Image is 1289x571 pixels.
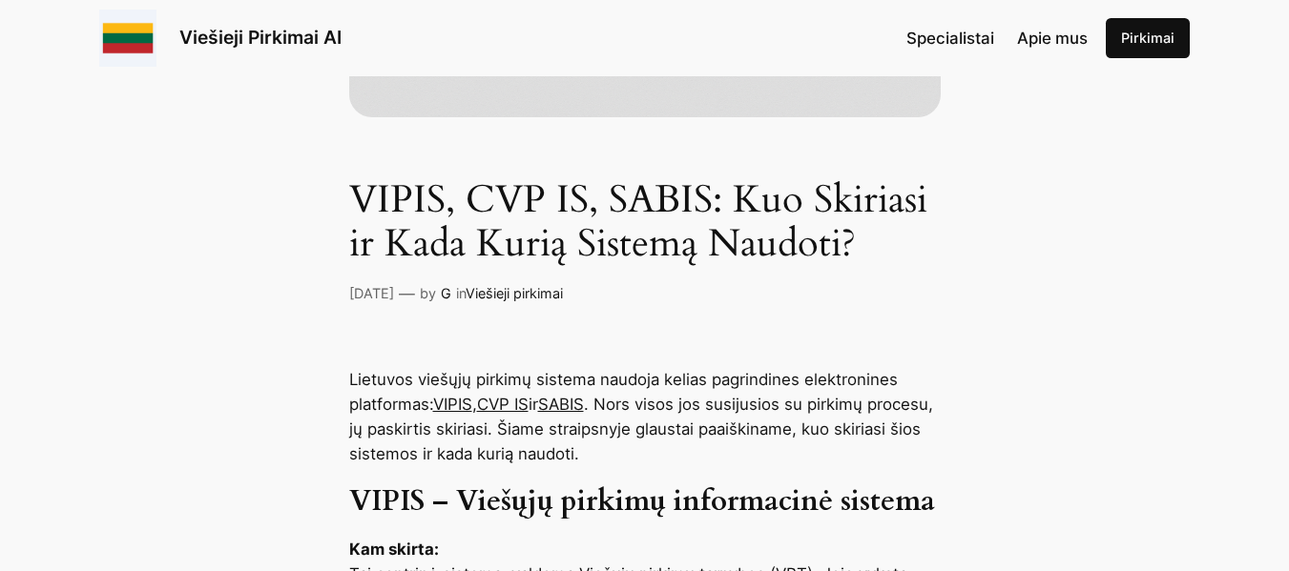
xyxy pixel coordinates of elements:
img: Viešieji pirkimai logo [99,10,156,67]
nav: Navigation [906,26,1088,51]
p: by [420,283,436,304]
p: — [399,281,415,306]
a: SABIS [538,395,584,414]
span: Apie mus [1017,29,1088,48]
a: CVP IS [477,395,529,414]
a: Pirkimai [1106,18,1190,58]
h1: VIPIS, CVP IS, SABIS: Kuo Skiriasi ir Kada Kurią Sistemą Naudoti? [349,178,941,266]
strong: VIPIS – Viešųjų pirkimų informacinė sistema [349,482,935,520]
a: VIPIS [433,395,472,414]
span: Specialistai [906,29,994,48]
strong: Kam skirta: [349,540,439,559]
a: [DATE] [349,285,394,301]
p: Lietuvos viešųjų pirkimų sistema naudoja kelias pagrindines elektronines platformas: , ir . Nors ... [349,367,941,466]
a: Apie mus [1017,26,1088,51]
a: Specialistai [906,26,994,51]
span: in [456,285,466,301]
a: G [441,285,451,301]
a: Viešieji Pirkimai AI [179,26,342,49]
a: Viešieji pirkimai [466,285,563,301]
